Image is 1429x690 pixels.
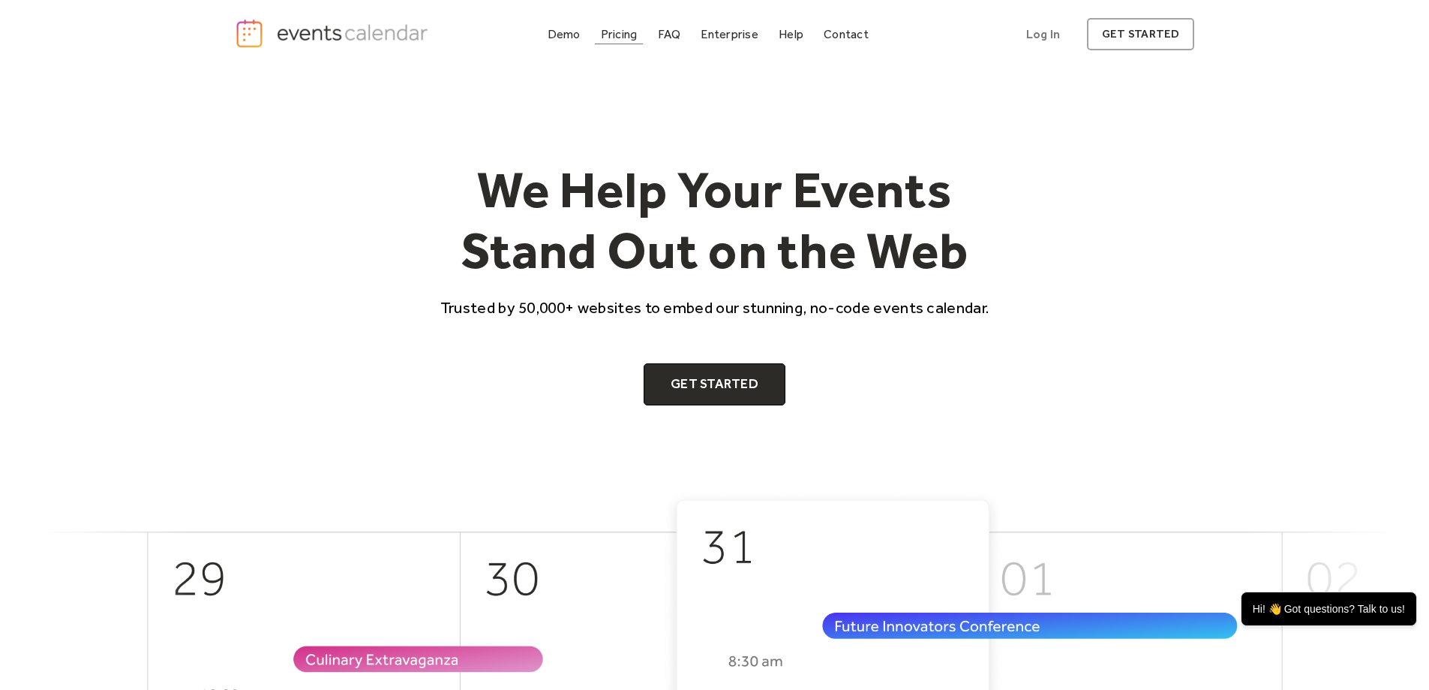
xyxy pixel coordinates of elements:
[1087,18,1194,50] a: get started
[658,30,681,38] div: FAQ
[652,24,687,44] a: FAQ
[542,24,587,44] a: Demo
[779,30,803,38] div: Help
[644,363,785,405] a: Get Started
[427,159,1003,282] h1: We Help Your Events Stand Out on the Web
[695,24,764,44] a: Enterprise
[824,30,869,38] div: Contact
[773,24,809,44] a: Help
[427,297,1003,318] p: Trusted by 50,000+ websites to embed our stunning, no-code events calendar.
[818,24,875,44] a: Contact
[548,30,581,38] div: Demo
[1011,18,1075,50] a: Log In
[595,24,644,44] a: Pricing
[235,18,433,49] a: home
[701,30,758,38] div: Enterprise
[601,30,638,38] div: Pricing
